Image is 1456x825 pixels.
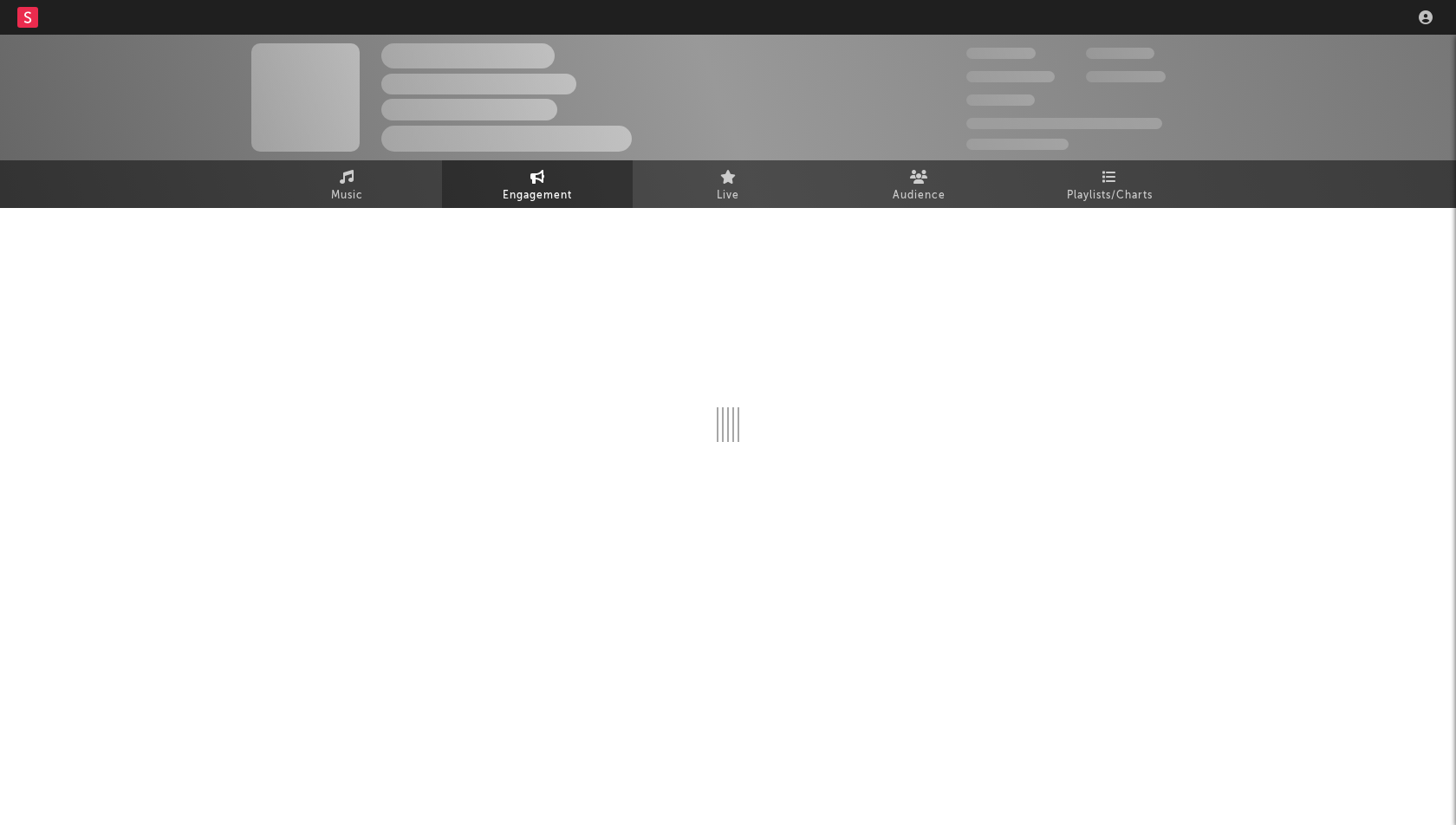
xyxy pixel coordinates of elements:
[331,185,363,206] span: Music
[1086,48,1154,59] span: 100 000
[1014,160,1205,208] a: Playlists/Charts
[966,139,1069,150] span: Jump Score: 85.0
[823,160,1014,208] a: Audience
[966,118,1162,129] span: 50 000 000 Monthly Listeners
[893,185,946,206] span: Audience
[717,185,739,206] span: Live
[503,185,572,206] span: Engagement
[251,160,442,208] a: Music
[966,48,1036,59] span: 300 000
[966,71,1055,82] span: 50 000 000
[1086,71,1166,82] span: 1 000 000
[966,94,1035,106] span: 100 000
[633,160,823,208] a: Live
[442,160,633,208] a: Engagement
[1067,185,1153,206] span: Playlists/Charts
